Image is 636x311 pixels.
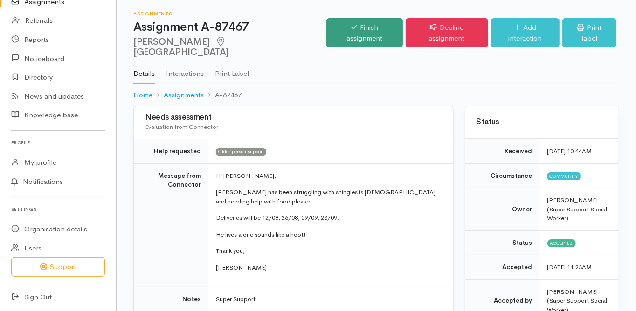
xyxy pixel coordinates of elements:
[465,188,540,231] td: Owner
[133,36,229,58] span: [GEOGRAPHIC_DATA]
[204,90,242,101] li: A-87467
[465,230,540,255] td: Status
[133,20,326,34] h1: Assignment A-87467
[465,163,540,188] td: Circumstance
[216,213,442,223] p: Deliveries will be 12/08, 26/08, 09/09, 23/09.
[547,196,608,222] span: [PERSON_NAME] (Super Support Social Worker)
[465,139,540,164] td: Received
[11,136,105,149] h6: Profile
[216,263,442,272] p: [PERSON_NAME]
[134,163,208,287] td: Message from Connector
[216,295,442,304] p: Super Support
[216,188,442,206] p: [PERSON_NAME] has been struggling with shingles is [DEMOGRAPHIC_DATA] and needing help with food ...
[491,18,560,47] a: Add interaction
[11,203,105,216] h6: Settings
[133,11,326,16] h6: Assignments
[216,171,442,181] p: Hi [PERSON_NAME],
[477,118,608,127] h3: Status
[164,90,204,101] a: Assignments
[133,84,619,106] nav: breadcrumb
[166,57,204,83] a: Interactions
[326,18,402,47] a: Finish assignment
[145,123,218,131] span: Evaluation from Connector
[547,172,581,180] span: Community
[11,257,105,277] button: Support
[216,230,442,239] p: He lives alone sounds like a hoot!
[465,255,540,280] td: Accepted
[547,263,592,271] time: [DATE] 11:23AM
[134,139,208,164] td: Help requested
[216,148,266,155] span: Older person support
[406,18,488,47] a: Decline assignment
[145,113,442,122] h3: Needs assessment
[133,90,152,101] a: Home
[215,57,249,83] a: Print Label
[216,246,442,256] p: Thank you,
[133,37,326,58] h2: [PERSON_NAME]
[547,147,592,155] time: [DATE] 10:44AM
[547,239,576,247] span: Accepted
[133,57,155,84] a: Details
[562,18,616,47] a: Print label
